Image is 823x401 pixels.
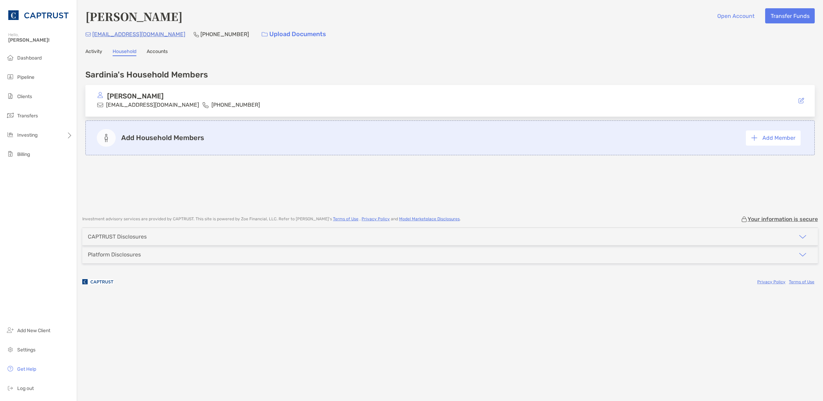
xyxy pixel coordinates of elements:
[333,217,358,221] a: Terms of Use
[765,8,815,23] button: Transfer Funds
[85,8,183,24] h4: [PERSON_NAME]
[362,217,390,221] a: Privacy Policy
[85,70,208,80] h4: Sardinia's Household Members
[746,130,801,146] button: Add Member
[88,251,141,258] div: Platform Disclosures
[17,328,50,334] span: Add New Client
[211,101,260,109] p: [PHONE_NUMBER]
[6,150,14,158] img: billing icon
[82,217,461,222] p: Investment advisory services are provided by CAPTRUST . This site is powered by Zoe Financial, LL...
[17,347,35,353] span: Settings
[88,233,147,240] div: CAPTRUST Disclosures
[147,49,168,56] a: Accounts
[8,37,73,43] span: [PERSON_NAME]!
[92,30,185,39] p: [EMAIL_ADDRESS][DOMAIN_NAME]
[97,92,103,98] img: avatar icon
[17,151,30,157] span: Billing
[17,55,42,61] span: Dashboard
[17,74,34,80] span: Pipeline
[97,129,116,147] img: add member icon
[17,366,36,372] span: Get Help
[107,92,164,101] p: [PERSON_NAME]
[202,102,209,108] img: phone icon
[200,30,249,39] p: [PHONE_NUMBER]
[751,135,757,141] img: button icon
[17,113,38,119] span: Transfers
[82,274,113,289] img: company logo
[712,8,760,23] button: Open Account
[8,3,69,28] img: CAPTRUST Logo
[121,134,204,142] p: Add Household Members
[6,111,14,119] img: transfers icon
[85,49,102,56] a: Activity
[6,326,14,334] img: add_new_client icon
[17,132,38,138] span: Investing
[6,73,14,81] img: pipeline icon
[399,217,460,221] a: Model Marketplace Disclosures
[113,49,136,56] a: Household
[17,386,34,391] span: Log out
[257,27,331,42] a: Upload Documents
[757,279,785,284] a: Privacy Policy
[789,279,814,284] a: Terms of Use
[6,53,14,62] img: dashboard icon
[6,345,14,353] img: settings icon
[6,92,14,100] img: clients icon
[6,365,14,373] img: get-help icon
[6,130,14,139] img: investing icon
[194,32,199,37] img: Phone Icon
[262,32,268,37] img: button icon
[85,32,91,36] img: Email Icon
[6,384,14,392] img: logout icon
[17,94,32,99] span: Clients
[799,251,807,259] img: icon arrow
[748,216,818,222] p: Your information is secure
[799,233,807,241] img: icon arrow
[106,101,199,109] p: [EMAIL_ADDRESS][DOMAIN_NAME]
[97,102,103,108] img: email icon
